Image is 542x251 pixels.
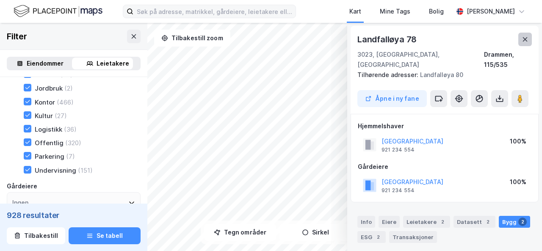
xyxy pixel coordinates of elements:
button: Tilbakestill zoom [154,30,230,47]
div: 100% [510,136,526,146]
div: (2) [64,84,73,92]
div: ESG [357,231,386,243]
button: Tegn områder [204,224,276,241]
div: 2 [484,218,492,226]
div: Eiere [379,216,400,228]
button: Tilbakestill [7,227,65,244]
div: Logistikk [35,125,62,133]
div: 2 [438,218,447,226]
div: Hjemmelshaver [358,121,531,131]
div: (7) [66,152,75,160]
div: (320) [65,139,81,147]
div: Leietakere [97,58,129,69]
button: Se tabell [69,227,141,244]
div: Kontrollprogram for chat [500,210,542,251]
input: Søk på adresse, matrikkel, gårdeiere, leietakere eller personer [133,5,296,18]
div: 928 resultater [7,210,141,221]
button: Sirkel [279,224,351,241]
img: logo.f888ab2527a4732fd821a326f86c7f29.svg [14,4,102,19]
iframe: Chat Widget [500,210,542,251]
div: Ingen [12,198,28,208]
div: Landfalløya 80 [357,70,525,80]
div: Gårdeiere [7,181,37,191]
div: (151) [78,166,93,174]
div: Info [357,216,375,228]
div: Mine Tags [380,6,410,17]
span: Tilhørende adresser: [357,71,420,78]
div: (466) [57,98,74,106]
div: Undervisning [35,166,76,174]
div: Kultur [35,112,53,120]
div: Kart [349,6,361,17]
div: 100% [510,177,526,187]
button: Åpne i ny fane [357,90,427,107]
div: Bolig [429,6,444,17]
div: Bygg [499,216,530,228]
div: 921 234 554 [382,187,415,194]
div: (36) [64,125,77,133]
div: Datasett [454,216,495,228]
div: Offentlig [35,139,64,147]
div: Jordbruk [35,84,63,92]
div: Parkering [35,152,64,160]
div: Filter [7,30,27,43]
div: 3023, [GEOGRAPHIC_DATA], [GEOGRAPHIC_DATA] [357,50,484,70]
div: Gårdeiere [358,162,531,172]
div: Drammen, 115/535 [484,50,532,70]
div: Kontor [35,98,55,106]
div: [PERSON_NAME] [467,6,515,17]
div: 921 234 554 [382,146,415,153]
div: Leietakere [403,216,450,228]
div: (27) [55,112,67,120]
div: Landfalløya 78 [357,33,418,46]
div: 2 [374,233,382,241]
div: Transaksjoner [389,231,437,243]
div: Eiendommer [27,58,64,69]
